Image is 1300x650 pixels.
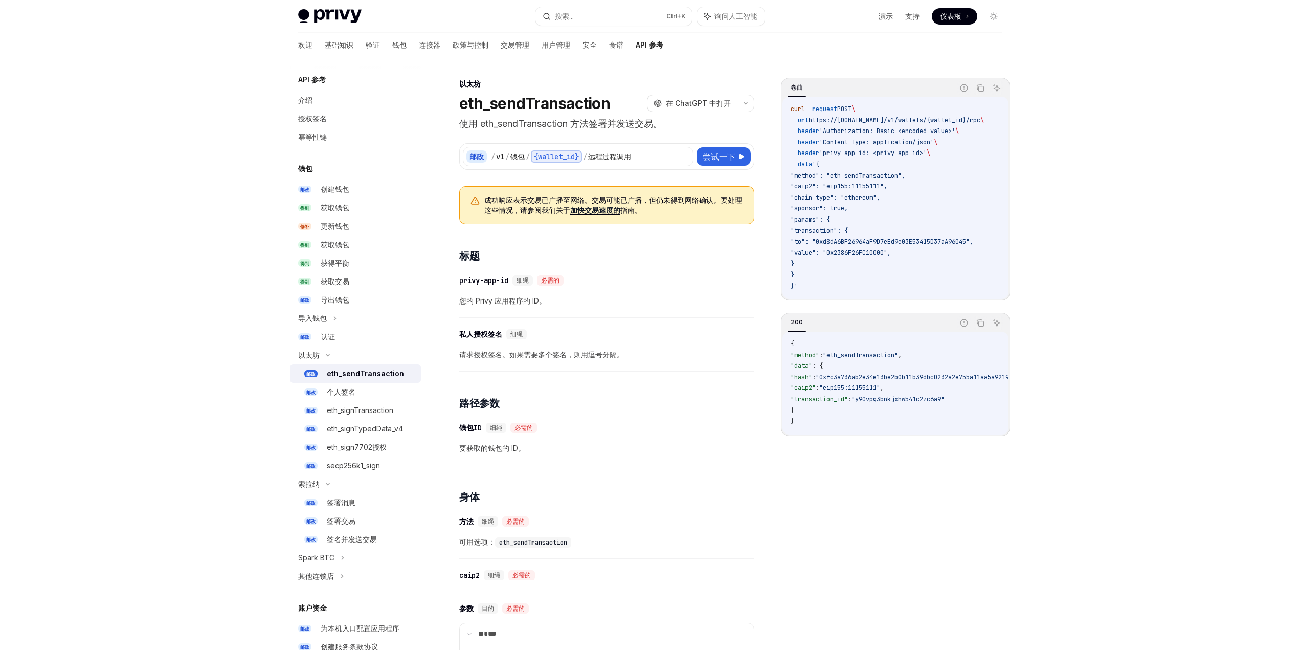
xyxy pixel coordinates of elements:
[306,537,316,543] font: 邮政
[459,423,482,432] font: 钱包ID
[791,259,794,268] span: }
[327,424,403,433] font: eth_signTypedData_v4
[321,185,349,193] font: 创建钱包
[300,626,309,632] font: 邮政
[609,33,623,57] a: 食谱
[290,401,421,420] a: 邮政eth_signTransaction
[484,196,742,214] font: 成功响应表示交易已广播至网络。交易可能已广播，但仍未得到网络确认。要处理这些情况，请参阅我们关于
[791,182,887,190] span: "caip2": "eip155:11155111",
[501,40,529,49] font: 交易管理
[298,133,327,141] font: 幂等性键
[506,604,525,613] font: 必需的
[300,334,309,340] font: 邮政
[819,138,934,146] span: 'Content-Type: application/json'
[488,571,500,579] font: 细绳
[298,75,326,84] font: API 参考
[819,149,927,157] span: 'privy-app-id: <privy-app-id>'
[957,81,971,95] button: 报告错误代码
[582,40,597,49] font: 安全
[791,204,848,212] span: "sponsor": true,
[791,271,794,279] span: }
[298,480,320,488] font: 索拉纳
[325,40,353,49] font: 基础知识
[459,94,610,113] font: eth_sendTransaction
[298,164,312,173] font: 钱包
[306,445,316,450] font: 邮政
[791,215,830,224] span: "params": {
[819,351,823,359] span: :
[327,406,393,415] font: eth_signTransaction
[805,105,837,113] span: --request
[555,12,574,20] font: 搜索...
[974,316,987,330] button: 复制代码块中的内容
[837,105,851,113] span: POST
[290,530,421,549] a: 邮政签名并发送交易
[298,9,362,24] img: 灯光标志
[851,395,945,403] span: "y90vpg3bnkjxhw541c2zc6a9"
[990,316,1003,330] button: 询问人工智能
[791,340,794,348] span: {
[880,384,884,392] span: ,
[791,395,848,403] span: "transaction_id"
[321,277,349,286] font: 获取交易
[470,196,480,206] svg: 警告
[459,276,508,285] font: privy-app-id
[290,91,421,110] a: 介绍
[940,12,961,20] font: 仪表板
[816,384,819,392] span: :
[905,12,920,20] font: 支持
[459,537,495,546] font: 可用选项：
[325,33,353,57] a: 基础知识
[542,40,570,49] font: 用户管理
[526,152,530,161] font: /
[459,118,662,129] font: 使用 eth_sendTransaction 方法签署并发送交易。
[290,291,421,309] a: 邮政导出钱包
[321,332,335,341] font: 认证
[588,152,631,161] font: 远程过程调用
[791,160,812,168] span: --data
[636,40,663,49] font: API 参考
[491,152,495,161] font: /
[791,193,880,202] span: "chain_type": "ethereum",
[459,350,624,359] font: 请求授权签名。如果需要多个签名，则用逗号分隔。
[459,250,479,262] font: 标题
[306,518,316,524] font: 邮政
[848,395,851,403] span: :
[298,40,312,49] font: 欢迎
[791,227,848,235] span: "transaction": {
[791,362,812,370] span: "data"
[809,116,980,124] span: https://[DOMAIN_NAME]/v1/wallets/{wallet_id}/rpc
[298,33,312,57] a: 欢迎
[327,516,355,525] font: 签署交易
[703,151,735,162] font: 尝试一下
[290,217,421,235] a: 修补更新钱包
[980,116,984,124] span: \
[647,95,737,112] button: 在 ChatGPT 中打开
[298,572,334,580] font: 其他连锁店
[620,206,642,214] font: 指南。
[290,420,421,438] a: 邮政eth_signTypedData_v4
[459,517,474,526] font: 方法
[321,258,349,267] font: 获得平衡
[453,33,488,57] a: 政策与控制
[300,279,309,285] font: 得到
[791,318,803,326] font: 200
[327,535,377,544] font: 签名并发送交易
[791,138,819,146] span: --header
[819,127,955,135] span: 'Authorization: Basic <encoded-value>'
[541,276,559,285] font: 必需的
[490,424,502,432] font: 细绳
[542,33,570,57] a: 用户管理
[974,81,987,95] button: 复制代码块中的内容
[791,105,805,113] span: curl
[609,40,623,49] font: 食谱
[300,224,309,229] font: 修补
[366,40,380,49] font: 验证
[812,160,819,168] span: '{
[298,351,320,359] font: 以太坊
[419,40,440,49] font: 连接器
[300,242,309,248] font: 得到
[957,316,971,330] button: 报告错误代码
[510,152,525,161] font: 钱包
[392,40,407,49] font: 钱包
